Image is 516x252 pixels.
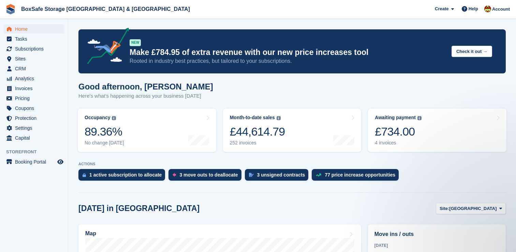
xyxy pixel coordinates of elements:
span: Home [15,24,56,34]
img: stora-icon-8386f47178a22dfd0bd8f6a31ec36ba5ce8667c1dd55bd0f319d3a0aa187defe.svg [5,4,16,14]
div: NEW [130,39,141,46]
a: Month-to-date sales £44,614.79 252 invoices [223,109,362,152]
div: [DATE] [374,242,499,249]
span: CRM [15,64,56,73]
h2: [DATE] in [GEOGRAPHIC_DATA] [78,204,200,213]
a: Preview store [56,158,64,166]
img: price_increase_opportunities-93ffe204e8149a01c8c9dc8f82e8f89637d9d84a8eef4429ea346261dce0b2c0.svg [316,173,321,177]
img: Kim [484,5,491,12]
span: Analytics [15,74,56,83]
a: menu [3,44,64,54]
div: 3 unsigned contracts [257,172,305,178]
a: Occupancy 89.36% No change [DATE] [78,109,216,152]
a: menu [3,34,64,44]
a: menu [3,24,64,34]
p: ACTIONS [78,162,506,166]
div: £44,614.79 [230,125,285,139]
span: Tasks [15,34,56,44]
a: menu [3,54,64,64]
a: menu [3,74,64,83]
a: Awaiting payment £734.00 4 invoices [368,109,506,152]
span: Pricing [15,94,56,103]
p: Here's what's happening across your business [DATE] [78,92,213,100]
a: menu [3,157,64,167]
button: Check it out → [452,46,492,57]
span: Protection [15,113,56,123]
a: menu [3,84,64,93]
a: BoxSafe Storage [GEOGRAPHIC_DATA] & [GEOGRAPHIC_DATA] [18,3,193,15]
a: menu [3,113,64,123]
span: Storefront [6,149,68,155]
span: Booking Portal [15,157,56,167]
img: icon-info-grey-7440780725fd019a000dd9b08b2336e03edf1995a4989e88bcd33f0948082b44.svg [277,116,281,120]
span: Settings [15,123,56,133]
img: icon-info-grey-7440780725fd019a000dd9b08b2336e03edf1995a4989e88bcd33f0948082b44.svg [417,116,422,120]
h2: Move ins / outs [374,230,499,238]
div: No change [DATE] [85,140,124,146]
img: price-adjustments-announcement-icon-8257ccfd72463d97f412b2fc003d46551f7dbcb40ab6d574587a9cd5c0d94... [82,28,129,67]
div: 77 price increase opportunities [325,172,395,178]
span: Capital [15,133,56,143]
div: 89.36% [85,125,124,139]
a: menu [3,103,64,113]
div: 1 active subscription to allocate [89,172,162,178]
span: Create [435,5,448,12]
div: 4 invoices [375,140,422,146]
img: active_subscription_to_allocate_icon-d502201f5373d7db506a760aba3b589e785aa758c864c3986d89f69b8ff3... [83,173,86,177]
span: Sites [15,54,56,64]
a: 77 price increase opportunities [312,169,402,184]
a: menu [3,94,64,103]
h1: Good afternoon, [PERSON_NAME] [78,82,213,91]
a: 1 active subscription to allocate [78,169,168,184]
div: Occupancy [85,115,110,121]
a: menu [3,133,64,143]
span: [GEOGRAPHIC_DATA] [449,205,497,212]
div: Month-to-date sales [230,115,275,121]
span: Invoices [15,84,56,93]
span: Help [469,5,478,12]
button: Site: [GEOGRAPHIC_DATA] [436,203,506,214]
span: Site: [440,205,449,212]
h2: Map [85,230,96,237]
a: 3 move outs to deallocate [168,169,245,184]
a: menu [3,64,64,73]
p: Make £784.95 of extra revenue with our new price increases tool [130,47,446,57]
a: menu [3,123,64,133]
span: Account [492,6,510,13]
div: £734.00 [375,125,422,139]
div: Awaiting payment [375,115,416,121]
img: icon-info-grey-7440780725fd019a000dd9b08b2336e03edf1995a4989e88bcd33f0948082b44.svg [112,116,116,120]
div: 3 move outs to deallocate [179,172,238,178]
img: move_outs_to_deallocate_icon-f764333ba52eb49d3ac5e1228854f67142a1ed5810a6f6cc68b1a99e826820c5.svg [173,173,176,177]
span: Coupons [15,103,56,113]
span: Subscriptions [15,44,56,54]
div: 252 invoices [230,140,285,146]
p: Rooted in industry best practices, but tailored to your subscriptions. [130,57,446,65]
a: 3 unsigned contracts [245,169,312,184]
img: contract_signature_icon-13c848040528278c33f63329250d36e43548de30e8caae1d1a13099fd9432cc5.svg [249,173,254,177]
